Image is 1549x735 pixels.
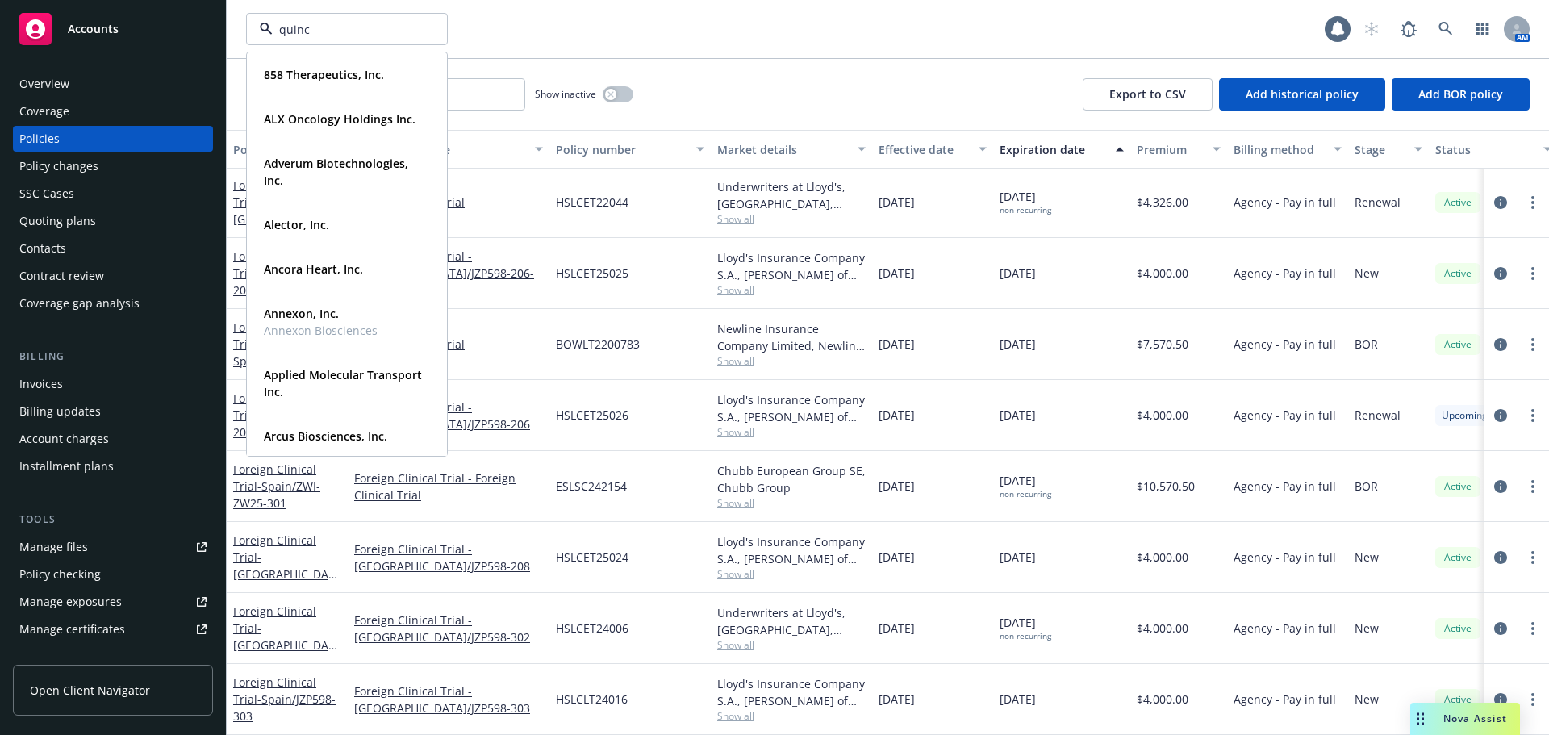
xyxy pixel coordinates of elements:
[264,217,329,232] strong: Alector, Inc.
[1491,690,1510,709] a: circleInformation
[1246,86,1359,102] span: Add historical policy
[19,589,122,615] div: Manage exposures
[13,512,213,528] div: Tools
[19,616,125,642] div: Manage certificates
[1355,691,1379,708] span: New
[19,208,96,234] div: Quoting plans
[1234,691,1336,708] span: Agency - Pay in full
[1000,188,1051,215] span: [DATE]
[717,496,866,510] span: Show all
[354,336,543,353] a: Foreign Clinical Trial
[354,612,543,645] a: Foreign Clinical Trial - [GEOGRAPHIC_DATA]/JZP598-302
[233,194,337,244] span: - [GEOGRAPHIC_DATA]/GWEP21042
[264,322,378,339] span: Annexon Biosciences
[1442,195,1474,210] span: Active
[711,130,872,169] button: Market details
[879,478,915,495] span: [DATE]
[13,534,213,560] a: Manage files
[264,156,408,188] strong: Adverum Biotechnologies, Inc.
[1442,621,1474,636] span: Active
[717,604,866,638] div: Underwriters at Lloyd's, [GEOGRAPHIC_DATA], [PERSON_NAME] of [GEOGRAPHIC_DATA], Clinical Trials I...
[879,407,915,424] span: [DATE]
[1137,265,1188,282] span: $4,000.00
[13,6,213,52] a: Accounts
[13,208,213,234] a: Quoting plans
[556,478,627,495] span: ESLSC242154
[1491,264,1510,283] a: circleInformation
[354,541,543,574] a: Foreign Clinical Trial - [GEOGRAPHIC_DATA]/JZP598-208
[717,675,866,709] div: Lloyd's Insurance Company S.A., [PERSON_NAME] of London, Clinical Trials Insurance Services Limit...
[19,263,104,289] div: Contract review
[19,153,98,179] div: Policy changes
[1355,141,1405,158] div: Stage
[13,589,213,615] span: Manage exposures
[19,453,114,479] div: Installment plans
[1137,336,1188,353] span: $7,570.50
[264,428,387,444] strong: Arcus Biosciences, Inc.
[354,683,543,716] a: Foreign Clinical Trial - [GEOGRAPHIC_DATA]/JZP598-303
[1219,78,1385,111] button: Add historical policy
[13,349,213,365] div: Billing
[13,562,213,587] a: Policy checking
[556,407,628,424] span: HSLCET25026
[1137,478,1195,495] span: $10,570.50
[993,130,1130,169] button: Expiration date
[1430,13,1462,45] a: Search
[717,425,866,439] span: Show all
[872,130,993,169] button: Effective date
[1467,13,1499,45] a: Switch app
[879,620,915,637] span: [DATE]
[13,616,213,642] a: Manage certificates
[1491,406,1510,425] a: circleInformation
[1392,78,1530,111] button: Add BOR policy
[1234,549,1336,566] span: Agency - Pay in full
[879,336,915,353] span: [DATE]
[19,426,109,452] div: Account charges
[19,71,69,97] div: Overview
[354,248,543,299] a: Foreign Clinical Trial - [GEOGRAPHIC_DATA]/JZP598-206-PS
[1355,620,1379,637] span: New
[1442,479,1474,494] span: Active
[19,290,140,316] div: Coverage gap analysis
[1442,408,1488,423] span: Upcoming
[19,181,74,207] div: SSC Cases
[549,130,711,169] button: Policy number
[13,153,213,179] a: Policy changes
[19,562,101,587] div: Policy checking
[1000,614,1051,641] span: [DATE]
[556,549,628,566] span: HSLCET25024
[1523,264,1543,283] a: more
[1355,407,1401,424] span: Renewal
[264,67,384,82] strong: 858 Therapeutics, Inc.
[227,130,348,169] button: Policy details
[233,248,336,298] a: Foreign Clinical Trial
[556,336,640,353] span: BOWLT2200783
[1410,703,1520,735] button: Nova Assist
[233,461,320,511] a: Foreign Clinical Trial
[1523,690,1543,709] a: more
[354,194,543,211] a: Foreign Clinical Trial
[13,98,213,124] a: Coverage
[1523,477,1543,496] a: more
[13,426,213,452] a: Account charges
[1000,549,1036,566] span: [DATE]
[1348,130,1429,169] button: Stage
[1000,141,1106,158] div: Expiration date
[233,319,336,369] a: Foreign Clinical Trial
[556,620,628,637] span: HSLCET24006
[1355,549,1379,566] span: New
[556,265,628,282] span: HSLCET25025
[13,263,213,289] a: Contract review
[1442,550,1474,565] span: Active
[556,141,687,158] div: Policy number
[1130,130,1227,169] button: Premium
[1137,141,1203,158] div: Premium
[717,283,866,297] span: Show all
[1491,193,1510,212] a: circleInformation
[1234,336,1336,353] span: Agency - Pay in full
[1234,478,1336,495] span: Agency - Pay in full
[1137,407,1188,424] span: $4,000.00
[1137,691,1188,708] span: $4,000.00
[264,111,415,127] strong: ALX Oncology Holdings Inc.
[233,390,336,440] a: Foreign Clinical Trial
